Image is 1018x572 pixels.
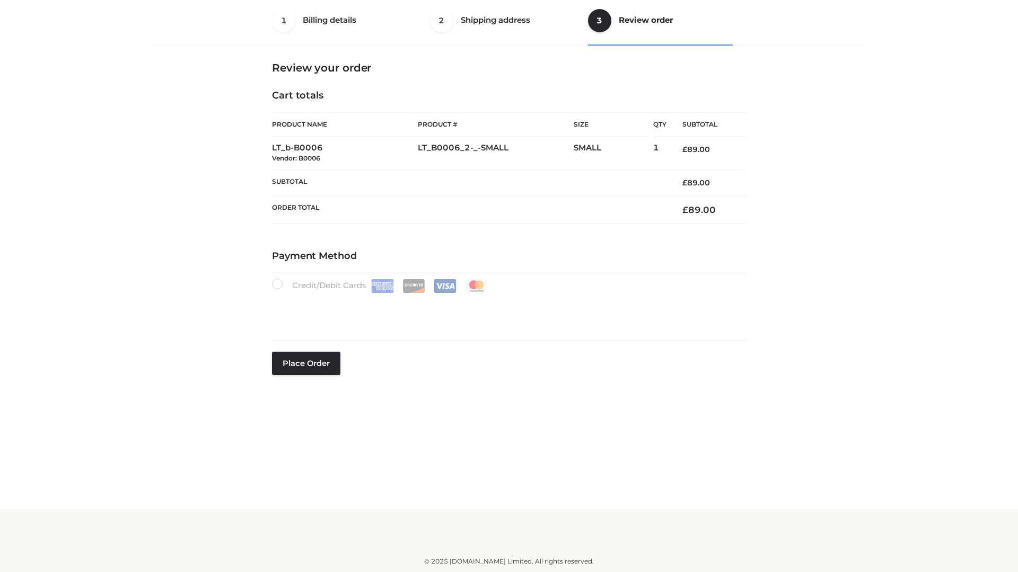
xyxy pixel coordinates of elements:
h3: Review your order [272,61,746,74]
td: LT_B0006_2-_-SMALL [418,137,574,170]
button: Place order [272,352,340,375]
span: £ [682,204,688,215]
bdi: 89.00 [682,145,710,154]
th: Qty [653,112,666,137]
bdi: 89.00 [682,178,710,187]
td: LT_b-B0006 [272,137,418,170]
bdi: 89.00 [682,204,716,215]
small: Vendor: B0006 [272,154,320,162]
td: 1 [653,137,666,170]
img: Discover [402,279,425,293]
h4: Cart totals [272,90,746,102]
th: Product # [418,112,574,137]
img: Mastercard [465,279,488,293]
th: Product Name [272,112,418,137]
th: Size [574,113,648,137]
th: Subtotal [272,169,666,195]
label: Credit/Debit Cards [272,279,489,293]
div: © 2025 [DOMAIN_NAME] Limited. All rights reserved. [157,556,861,567]
th: Subtotal [666,113,746,137]
iframe: Secure payment input frame [270,291,744,329]
span: £ [682,145,687,154]
img: Visa [434,279,457,293]
td: SMALL [574,137,653,170]
span: £ [682,178,687,187]
h4: Payment Method [272,251,746,262]
img: Amex [371,279,394,293]
th: Order Total [272,196,666,224]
